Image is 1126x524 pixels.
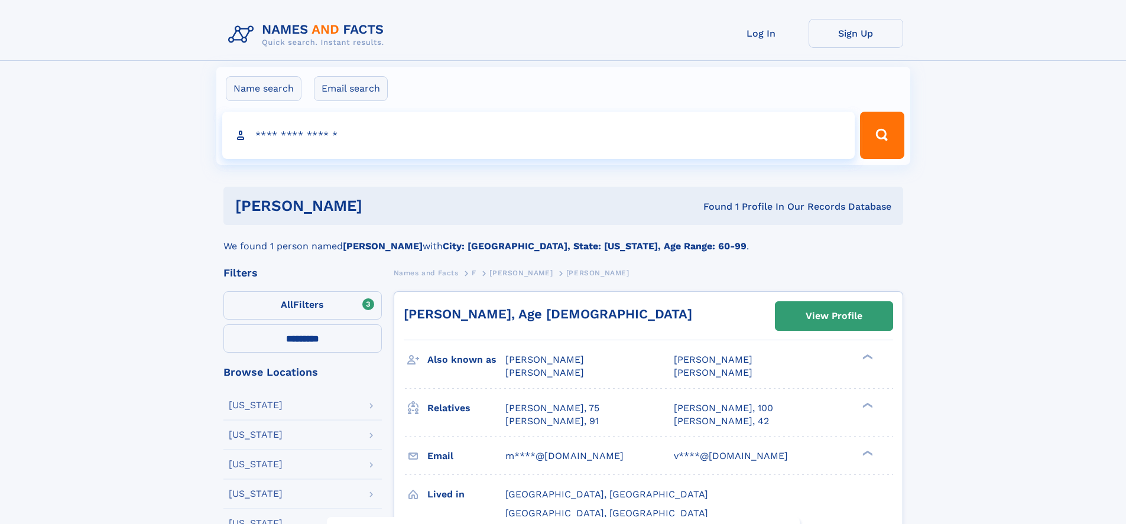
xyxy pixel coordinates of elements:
[229,460,283,469] div: [US_STATE]
[489,269,553,277] span: [PERSON_NAME]
[223,19,394,51] img: Logo Names and Facts
[427,350,505,370] h3: Also known as
[775,302,893,330] a: View Profile
[806,302,862,330] div: View Profile
[533,200,891,213] div: Found 1 Profile In Our Records Database
[223,367,382,377] div: Browse Locations
[809,19,903,48] a: Sign Up
[472,265,476,280] a: F
[229,489,283,499] div: [US_STATE]
[505,507,708,519] span: [GEOGRAPHIC_DATA], [GEOGRAPHIC_DATA]
[859,401,874,409] div: ❯
[859,353,874,361] div: ❯
[235,198,533,213] h1: [PERSON_NAME]
[223,225,903,253] div: We found 1 person named with .
[223,268,382,278] div: Filters
[229,401,283,410] div: [US_STATE]
[443,240,747,252] b: City: [GEOGRAPHIC_DATA], State: [US_STATE], Age Range: 60-99
[505,354,584,365] span: [PERSON_NAME]
[859,449,874,457] div: ❯
[860,112,904,159] button: Search Button
[505,489,708,500] span: [GEOGRAPHIC_DATA], [GEOGRAPHIC_DATA]
[566,269,629,277] span: [PERSON_NAME]
[674,402,773,415] a: [PERSON_NAME], 100
[505,367,584,378] span: [PERSON_NAME]
[343,240,423,252] b: [PERSON_NAME]
[674,367,752,378] span: [PERSON_NAME]
[314,76,388,101] label: Email search
[674,415,769,428] a: [PERSON_NAME], 42
[404,307,692,321] a: [PERSON_NAME], Age [DEMOGRAPHIC_DATA]
[472,269,476,277] span: F
[714,19,809,48] a: Log In
[505,415,599,428] a: [PERSON_NAME], 91
[222,112,855,159] input: search input
[427,446,505,466] h3: Email
[229,430,283,440] div: [US_STATE]
[427,398,505,418] h3: Relatives
[394,265,459,280] a: Names and Facts
[505,402,599,415] a: [PERSON_NAME], 75
[223,291,382,320] label: Filters
[674,354,752,365] span: [PERSON_NAME]
[226,76,301,101] label: Name search
[489,265,553,280] a: [PERSON_NAME]
[281,299,293,310] span: All
[427,484,505,505] h3: Lived in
